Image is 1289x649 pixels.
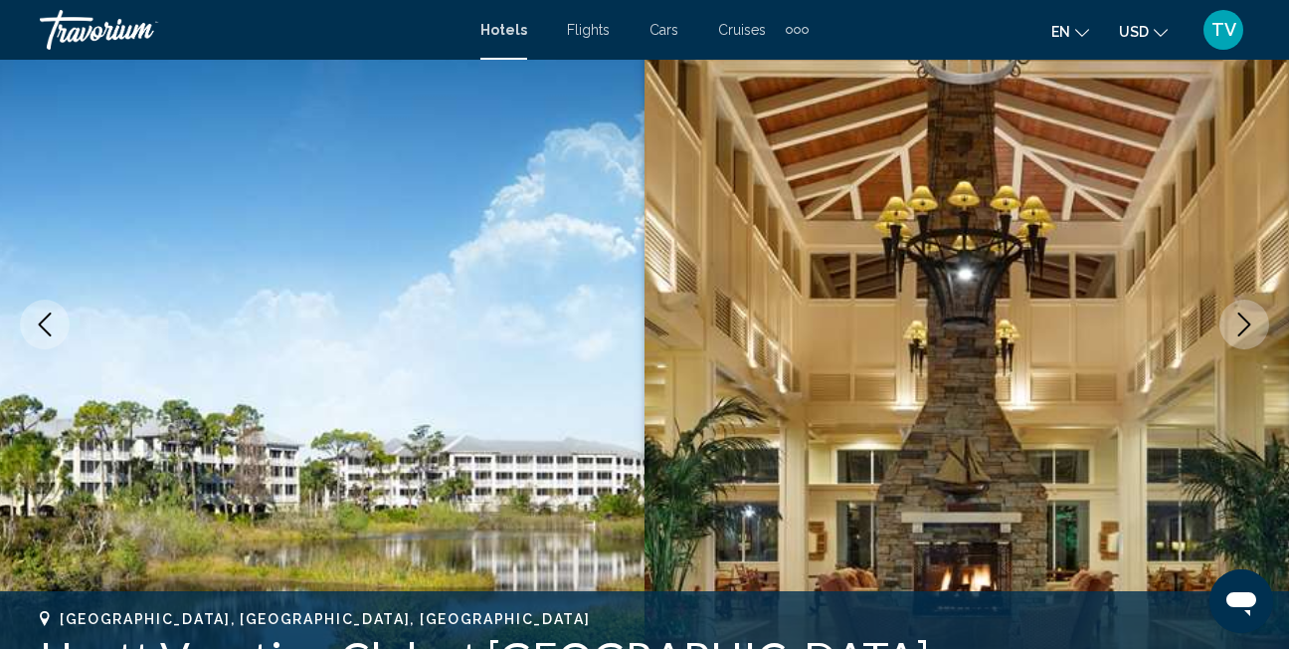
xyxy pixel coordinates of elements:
[1119,17,1168,46] button: Change currency
[40,10,460,50] a: Travorium
[20,300,70,349] button: Previous image
[1119,24,1149,40] span: USD
[649,22,678,38] a: Cars
[718,22,766,38] a: Cruises
[1219,300,1269,349] button: Next image
[786,14,809,46] button: Extra navigation items
[1197,9,1249,51] button: User Menu
[480,22,527,38] a: Hotels
[567,22,610,38] a: Flights
[1051,24,1070,40] span: en
[1209,569,1273,633] iframe: Button to launch messaging window
[1211,20,1236,40] span: TV
[1051,17,1089,46] button: Change language
[60,611,590,627] span: [GEOGRAPHIC_DATA], [GEOGRAPHIC_DATA], [GEOGRAPHIC_DATA]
